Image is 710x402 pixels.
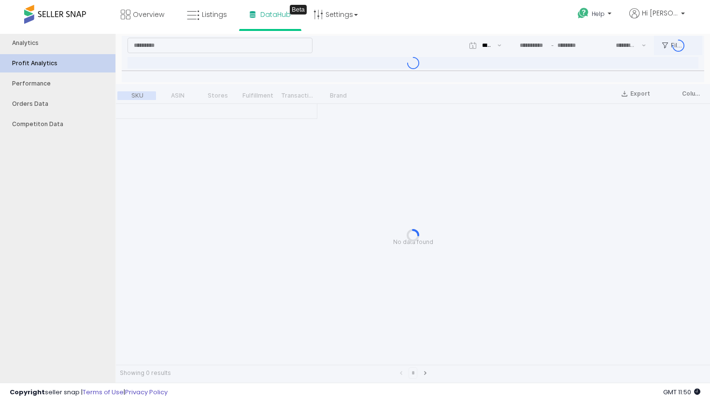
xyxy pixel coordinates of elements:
[663,388,700,397] span: 2025-08-18 11:50 GMT
[10,388,45,397] strong: Copyright
[260,10,291,19] span: DataHub
[290,5,307,14] div: Tooltip anchor
[629,8,685,30] a: Hi [PERSON_NAME]
[642,8,678,18] span: Hi [PERSON_NAME]
[12,6,113,13] div: Analytics
[133,10,164,19] span: Overview
[592,10,605,18] span: Help
[202,10,227,19] span: Listings
[12,46,113,53] div: Performance
[125,388,168,397] a: Privacy Policy
[10,388,168,397] div: seller snap | |
[577,7,589,19] i: Get Help
[12,67,113,73] div: Orders Data
[83,388,124,397] a: Terms of Use
[12,87,113,94] div: Competiton Data
[12,26,113,33] div: Profit Analytics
